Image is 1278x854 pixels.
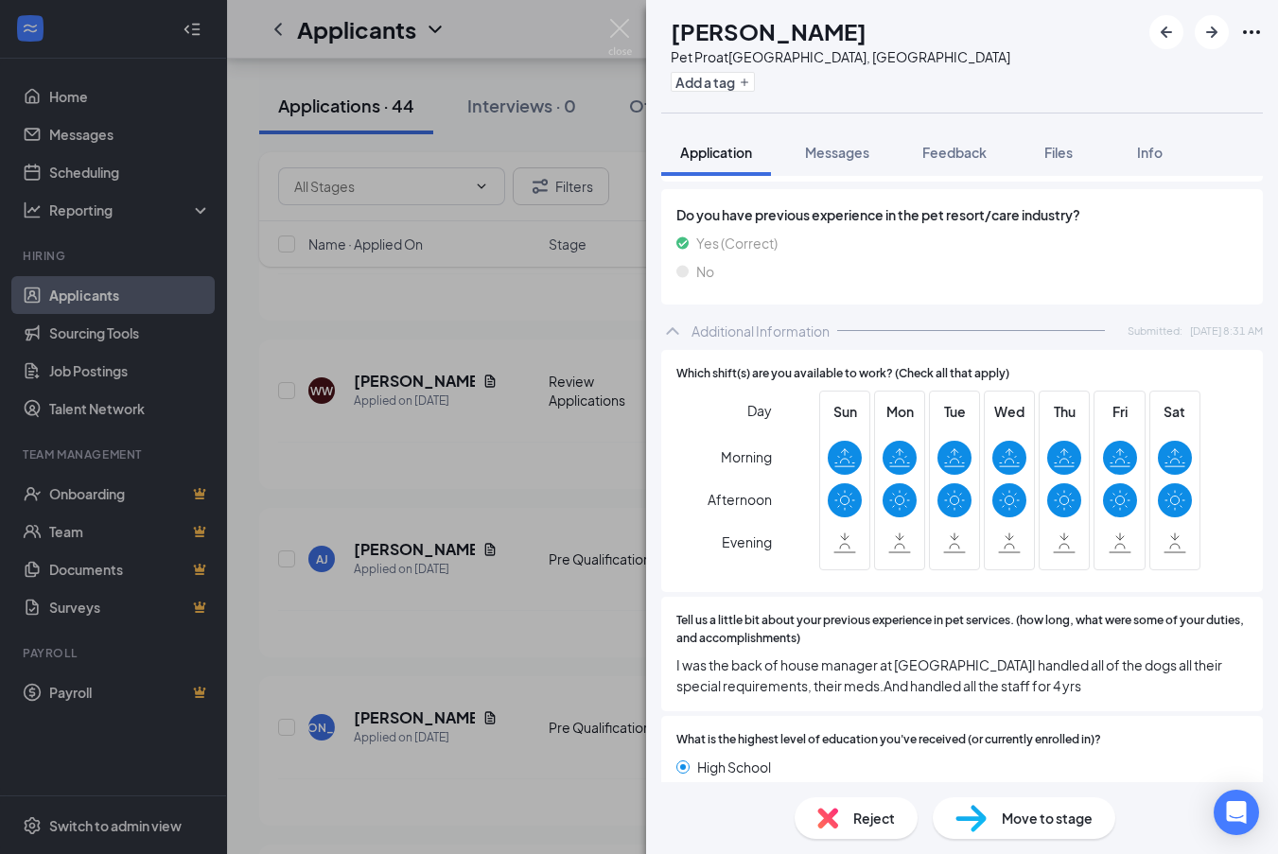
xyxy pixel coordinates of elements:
span: Feedback [922,144,987,161]
button: ArrowRight [1195,15,1229,49]
span: Tell us a little bit about your previous experience in pet services. (how long, what were some of... [676,612,1248,648]
span: Info [1137,144,1163,161]
span: Afternoon [708,482,772,516]
span: Do you have previous experience in the pet resort/care industry? [676,204,1248,225]
button: ArrowLeftNew [1149,15,1183,49]
span: Wed [992,401,1026,422]
svg: ArrowLeftNew [1155,21,1178,44]
span: Fri [1103,401,1137,422]
div: Open Intercom Messenger [1214,790,1259,835]
span: Thu [1047,401,1081,422]
span: Reject [853,808,895,828]
span: Day [747,400,772,421]
span: Which shift(s) are you available to work? (Check all that apply) [676,365,1009,383]
span: Yes (Correct) [696,233,778,253]
svg: Ellipses [1240,21,1263,44]
span: Sat [1158,401,1192,422]
span: Tue [937,401,972,422]
span: Files [1044,144,1073,161]
span: No [696,261,714,282]
span: Application [680,144,752,161]
span: Messages [805,144,869,161]
span: High School [697,757,771,777]
span: What is the highest level of education you've received (or currently enrolled in)? [676,731,1101,749]
span: Sun [828,401,862,422]
span: I was the back of house manager at [GEOGRAPHIC_DATA]I handled all of the dogs all their special r... [676,654,1248,696]
span: Morning [721,440,772,474]
span: Mon [883,401,917,422]
span: [DATE] 8:31 AM [1190,322,1263,339]
span: Submitted: [1128,322,1182,339]
div: Additional Information [692,322,830,340]
button: PlusAdd a tag [671,72,755,92]
svg: ArrowRight [1200,21,1223,44]
svg: ChevronUp [661,320,684,342]
h1: [PERSON_NAME] [671,15,867,47]
div: Pet Pro at [GEOGRAPHIC_DATA], [GEOGRAPHIC_DATA] [671,47,1010,66]
span: Move to stage [1002,808,1093,828]
svg: Plus [739,77,750,88]
span: Evening [722,525,772,559]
